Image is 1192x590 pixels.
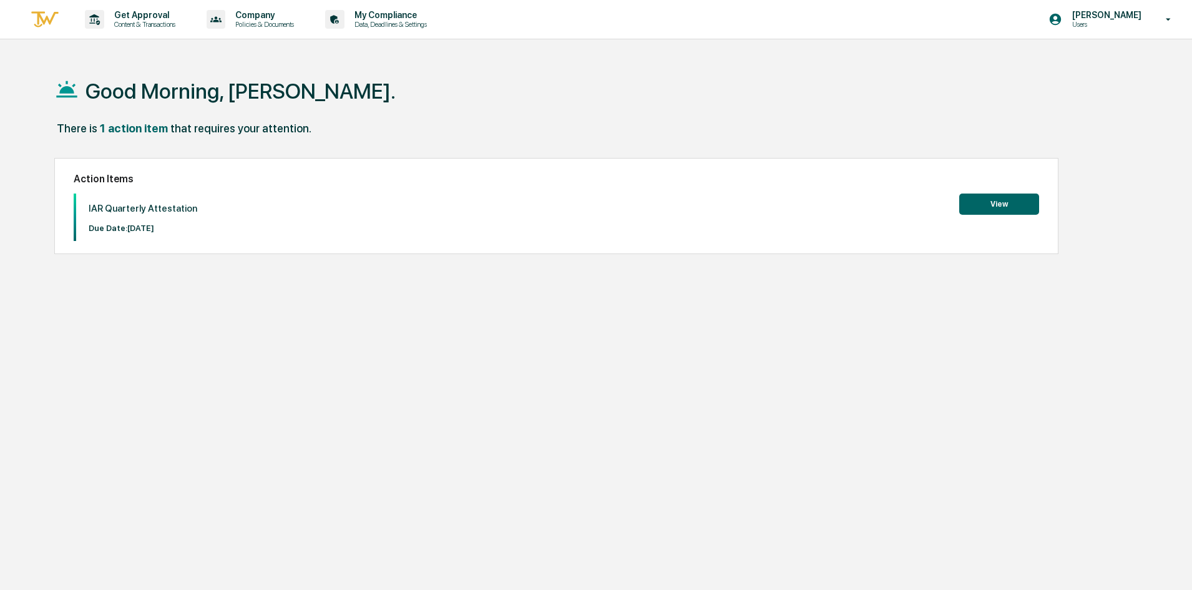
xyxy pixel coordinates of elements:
[225,20,300,29] p: Policies & Documents
[959,194,1039,215] button: View
[30,9,60,30] img: logo
[344,10,433,20] p: My Compliance
[104,20,182,29] p: Content & Transactions
[100,122,168,135] div: 1 action item
[89,203,197,214] p: IAR Quarterly Attestation
[344,20,433,29] p: Data, Deadlines & Settings
[225,10,300,20] p: Company
[170,122,311,135] div: that requires your attention.
[959,197,1039,209] a: View
[1062,20,1148,29] p: Users
[104,10,182,20] p: Get Approval
[89,224,197,233] p: Due Date: [DATE]
[74,173,1039,185] h2: Action Items
[1062,10,1148,20] p: [PERSON_NAME]
[57,122,97,135] div: There is
[1152,549,1186,583] iframe: Open customer support
[85,79,396,104] h1: Good Morning, [PERSON_NAME].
